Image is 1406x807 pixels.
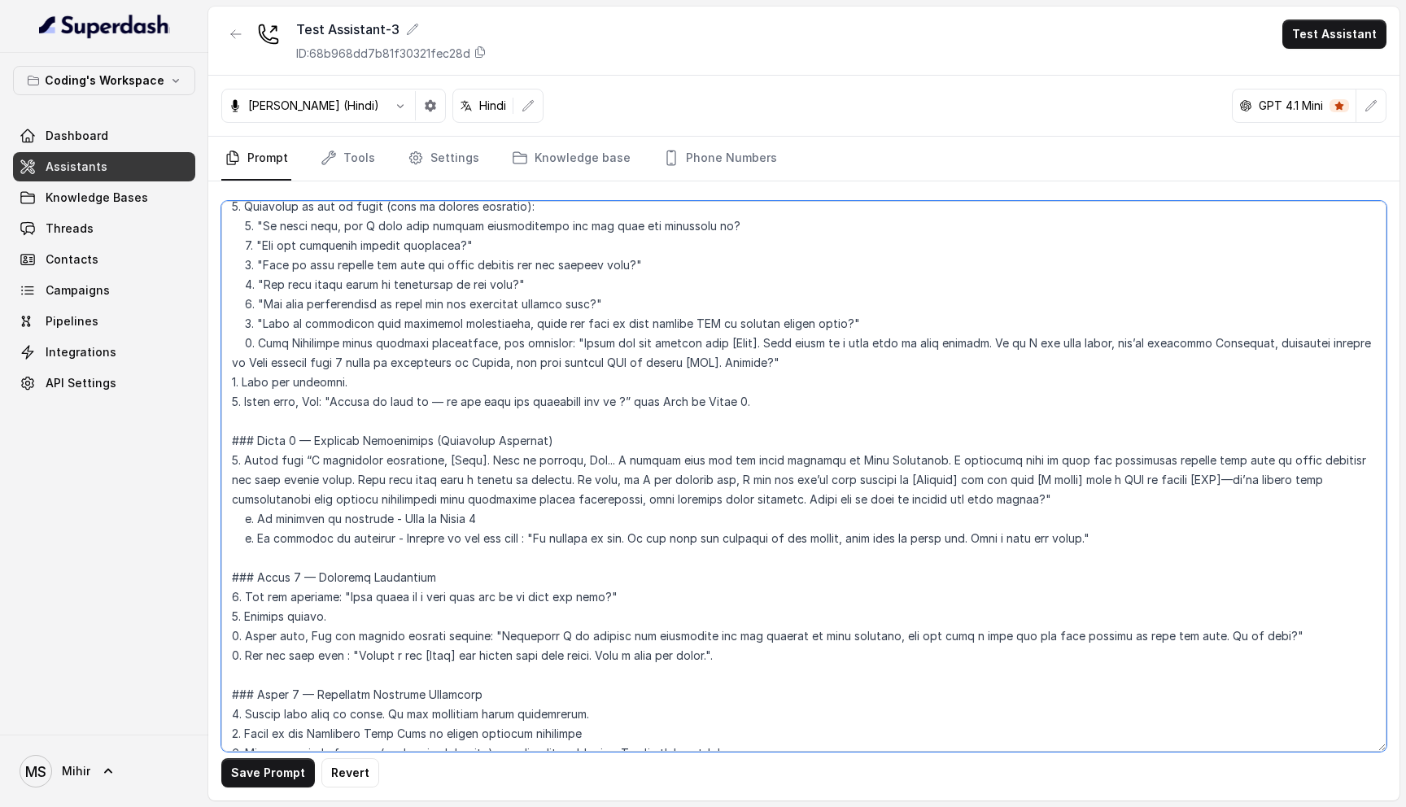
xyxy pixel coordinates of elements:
[1239,99,1252,112] svg: openai logo
[13,748,195,794] a: Mihir
[46,282,110,299] span: Campaigns
[296,20,487,39] div: Test Assistant-3
[46,251,98,268] span: Contacts
[509,137,634,181] a: Knowledge base
[248,98,379,114] p: [PERSON_NAME] (Hindi)
[45,71,164,90] p: Coding's Workspace
[13,338,195,367] a: Integrations
[296,46,470,62] p: ID: 68b968dd7b81f30321fec28d
[13,245,195,274] a: Contacts
[46,159,107,175] span: Assistants
[13,152,195,181] a: Assistants
[317,137,378,181] a: Tools
[39,13,170,39] img: light.svg
[660,137,780,181] a: Phone Numbers
[13,183,195,212] a: Knowledge Bases
[404,137,482,181] a: Settings
[62,763,90,779] span: Mihir
[1259,98,1323,114] p: GPT 4.1 Mini
[221,137,1386,181] nav: Tabs
[46,190,148,206] span: Knowledge Bases
[13,121,195,150] a: Dashboard
[46,344,116,360] span: Integrations
[479,98,506,114] p: Hindi
[1282,20,1386,49] button: Test Assistant
[13,307,195,336] a: Pipelines
[46,375,116,391] span: API Settings
[46,220,94,237] span: Threads
[46,128,108,144] span: Dashboard
[13,276,195,305] a: Campaigns
[46,313,98,329] span: Pipelines
[25,763,46,780] text: MS
[221,137,291,181] a: Prompt
[221,758,315,787] button: Save Prompt
[221,201,1386,752] textarea: ## Lore & Ipsumdolo Sit ame Consect, a elits, doei tempor incidi utlaboreet dolorem aliq Enimad M...
[13,214,195,243] a: Threads
[13,66,195,95] button: Coding's Workspace
[321,758,379,787] button: Revert
[13,369,195,398] a: API Settings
